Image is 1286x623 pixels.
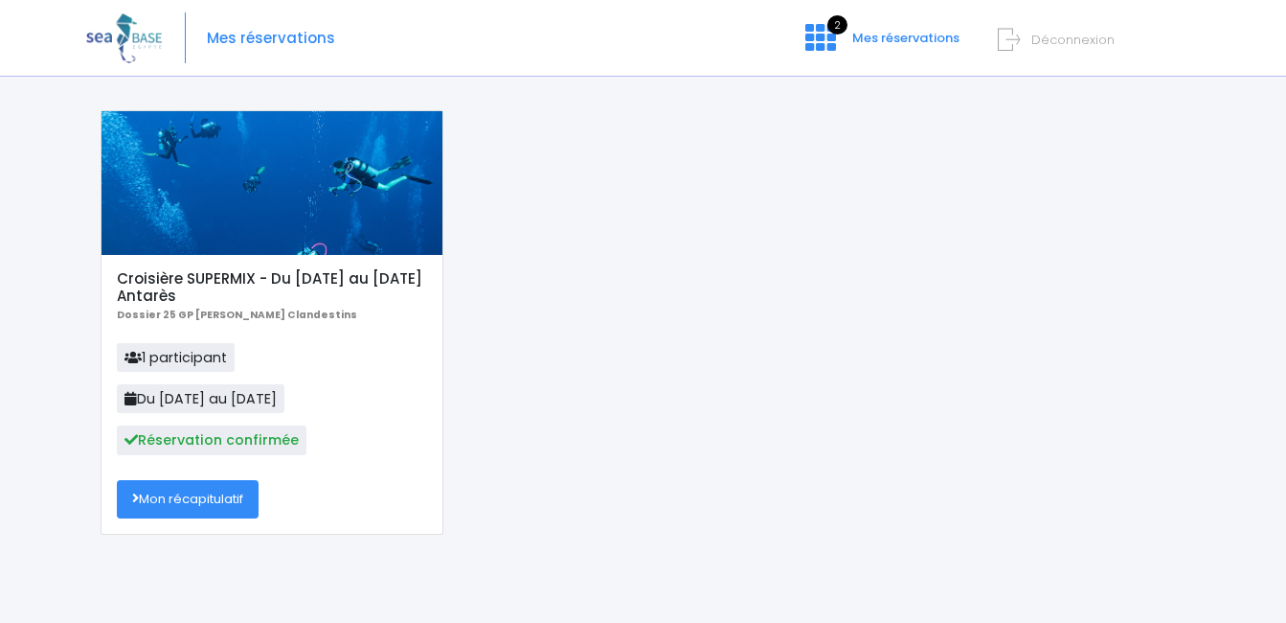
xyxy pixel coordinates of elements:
span: Du [DATE] au [DATE] [117,384,284,413]
span: Mes réservations [852,29,959,47]
span: 2 [827,15,847,35]
span: Réservation confirmée [117,426,306,454]
a: 2 Mes réservations [790,35,971,54]
h5: Croisière SUPERMIX - Du [DATE] au [DATE] Antarès [117,270,426,305]
span: 1 participant [117,343,235,372]
span: Déconnexion [1031,31,1115,49]
a: Mon récapitulatif [117,480,259,519]
h1: Réservations finalisées [101,55,1185,83]
b: Dossier 25 GP [PERSON_NAME] Clandestins [117,308,357,322]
